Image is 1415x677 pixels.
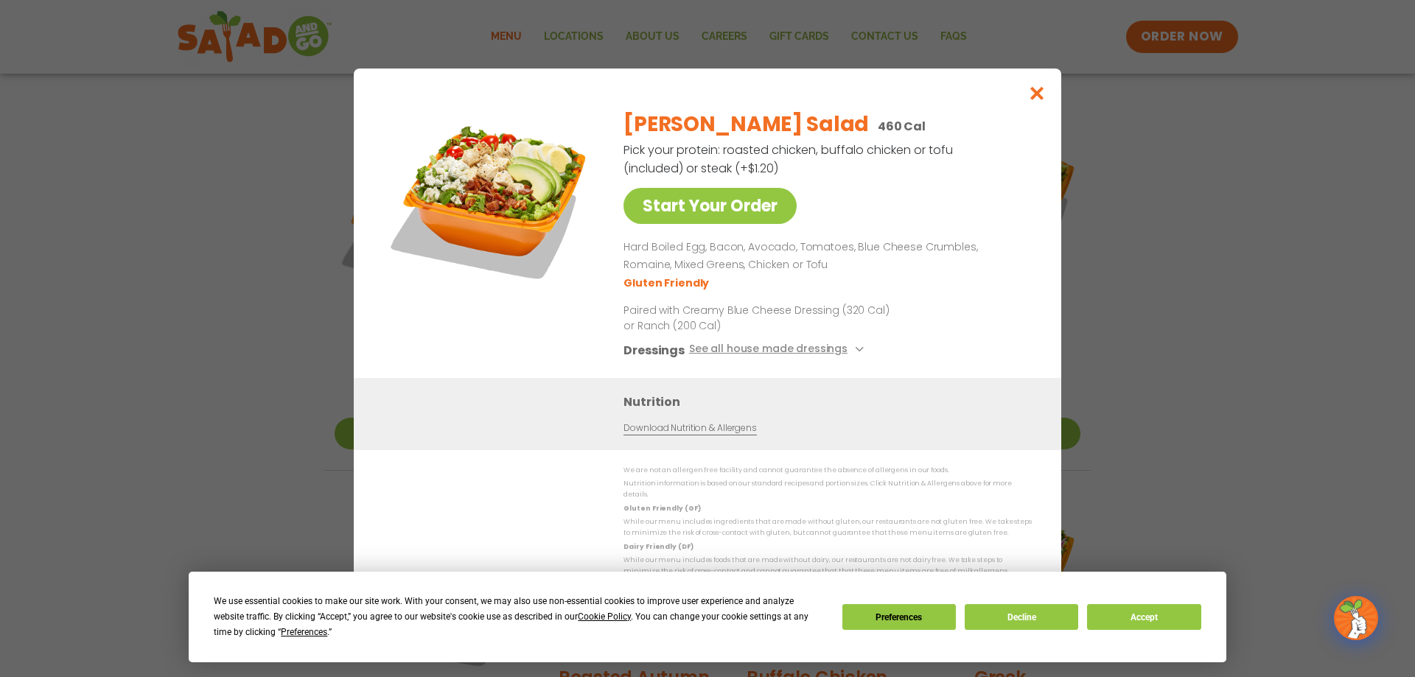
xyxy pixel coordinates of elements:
span: Preferences [281,627,327,637]
button: Close modal [1013,69,1061,118]
strong: Dairy Friendly (DF) [623,541,693,550]
span: Cookie Policy [578,611,631,622]
a: Download Nutrition & Allergens [623,421,756,435]
button: See all house made dressings [689,340,868,359]
p: While our menu includes ingredients that are made without gluten, our restaurants are not gluten ... [623,516,1032,539]
li: Gluten Friendly [623,275,711,290]
p: We are not an allergen free facility and cannot guarantee the absence of allergens in our foods. [623,465,1032,476]
button: Preferences [842,604,956,630]
h3: Nutrition [623,392,1039,410]
p: Nutrition information is based on our standard recipes and portion sizes. Click Nutrition & Aller... [623,478,1032,501]
p: While our menu includes foods that are made without dairy, our restaurants are not dairy free. We... [623,555,1032,578]
img: wpChatIcon [1335,597,1377,639]
p: Pick your protein: roasted chicken, buffalo chicken or tofu (included) or steak (+$1.20) [623,141,955,178]
div: We use essential cookies to make our site work. With your consent, we may also use non-essential ... [214,594,824,640]
h3: Dressings [623,340,685,359]
img: Featured product photo for Cobb Salad [387,98,593,304]
div: Cookie Consent Prompt [189,572,1226,662]
p: Hard Boiled Egg, Bacon, Avocado, Tomatoes, Blue Cheese Crumbles, Romaine, Mixed Greens, Chicken o... [623,239,1026,274]
p: Paired with Creamy Blue Cheese Dressing (320 Cal) or Ranch (200 Cal) [623,302,896,333]
strong: Gluten Friendly (GF) [623,503,700,512]
a: Start Your Order [623,188,797,224]
button: Decline [965,604,1078,630]
h2: [PERSON_NAME] Salad [623,109,869,140]
p: 460 Cal [878,117,926,136]
button: Accept [1087,604,1201,630]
